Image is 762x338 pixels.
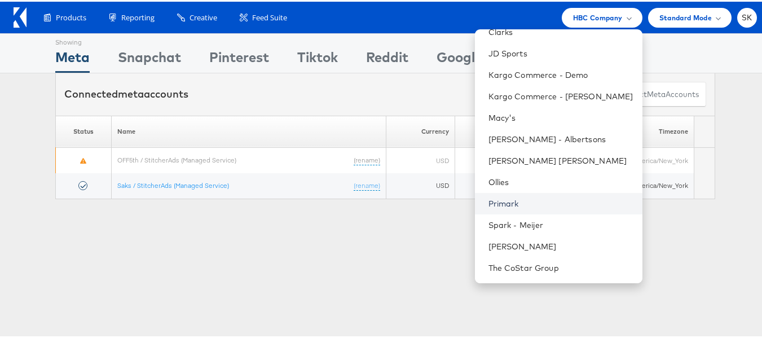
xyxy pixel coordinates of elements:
td: USD [386,172,455,197]
div: Meta [55,46,90,71]
button: ConnectmetaAccounts [609,80,706,106]
a: (rename) [354,154,380,164]
span: Creative [190,11,217,21]
td: 10159297146815004 [455,172,576,197]
th: ID [455,114,576,146]
a: Macy's [488,111,633,122]
div: Reddit [366,46,408,71]
a: (rename) [354,179,380,189]
a: Clarks [488,25,633,36]
a: Ollies [488,175,633,186]
div: Google [437,46,482,71]
div: Tiktok [297,46,338,71]
a: OFF5th / StitcherAds (Managed Service) [117,154,236,163]
a: Saks / StitcherAds (Managed Service) [117,179,229,188]
div: Snapchat [118,46,181,71]
div: Connected accounts [64,85,188,100]
td: USD [386,146,455,172]
th: Name [112,114,386,146]
a: [PERSON_NAME] - Albertsons [488,132,633,143]
a: The CoStar Group [488,261,633,272]
span: Standard Mode [659,10,712,22]
th: Currency [386,114,455,146]
th: Status [56,114,112,146]
div: Pinterest [209,46,269,71]
span: Feed Suite [252,11,287,21]
a: [PERSON_NAME] [488,239,633,251]
span: Products [56,11,86,21]
span: meta [118,86,144,99]
a: Spark - Meijer [488,218,633,229]
span: SK [742,12,752,20]
a: Kargo Commerce - Demo [488,68,633,79]
a: [PERSON_NAME] [PERSON_NAME] [488,153,633,165]
span: Reporting [121,11,155,21]
span: HBC Company [573,10,623,22]
td: 1805005506194464 [455,146,576,172]
span: meta [647,87,666,98]
a: JD Sports [488,46,633,58]
a: Kargo Commerce - [PERSON_NAME] [488,89,633,100]
a: Primark [488,196,633,208]
div: Showing [55,32,90,46]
